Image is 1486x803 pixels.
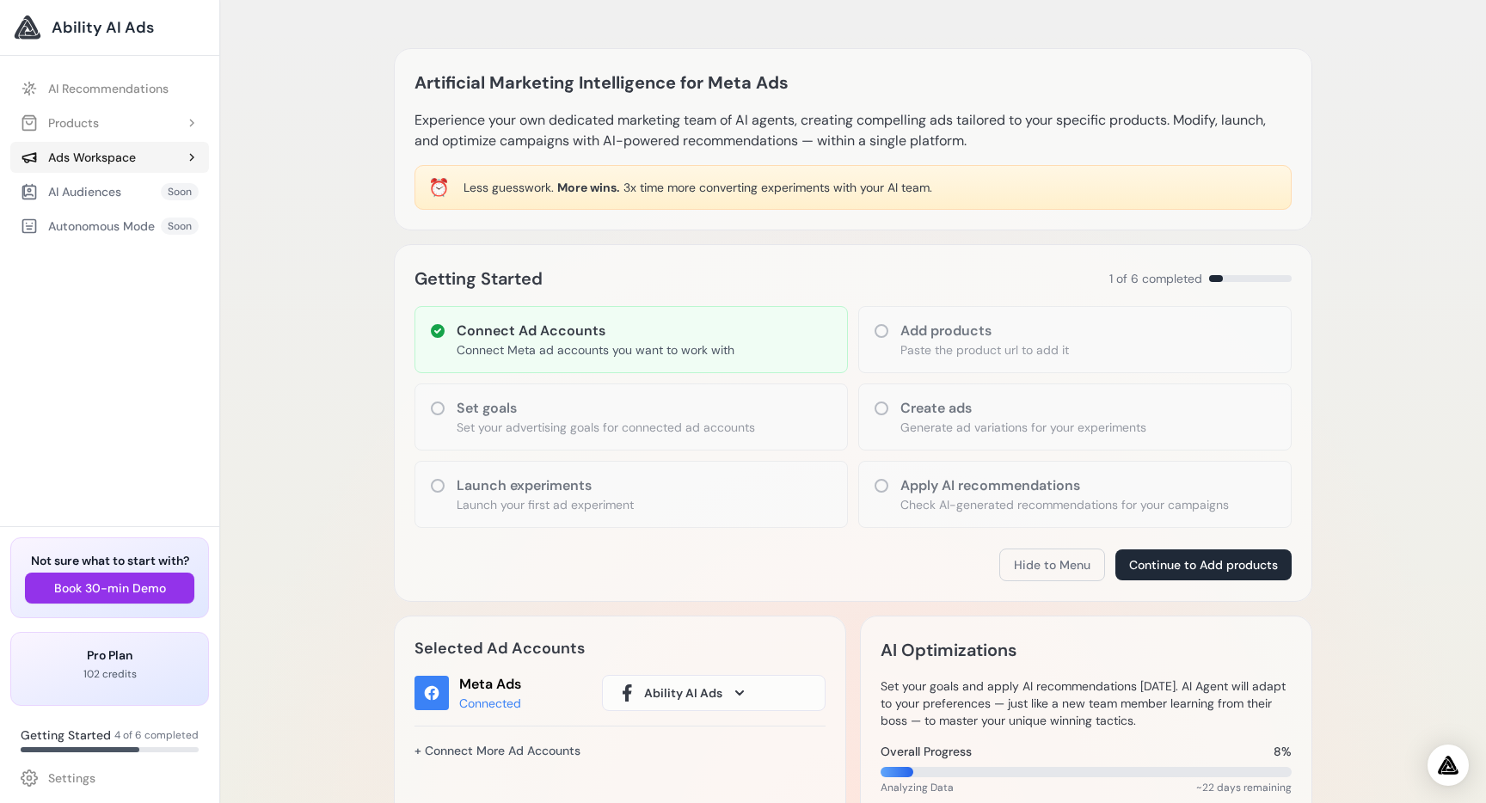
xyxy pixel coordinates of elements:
p: Set your advertising goals for connected ad accounts [457,419,755,436]
p: 102 credits [25,667,194,681]
h3: Apply AI recommendations [900,475,1229,496]
a: Getting Started 4 of 6 completed [10,720,209,759]
button: Hide to Menu [999,549,1105,581]
a: Settings [10,763,209,794]
span: 8% [1274,743,1292,760]
span: Ability AI Ads [644,684,722,702]
p: Connect Meta ad accounts you want to work with [457,341,734,359]
span: 1 of 6 completed [1109,270,1202,287]
button: Ability AI Ads [602,675,826,711]
p: Set your goals and apply AI recommendations [DATE]. AI Agent will adapt to your preferences — jus... [881,677,1292,729]
p: Experience your own dedicated marketing team of AI agents, creating compelling ads tailored to yo... [414,110,1292,151]
button: Continue to Add products [1115,549,1292,580]
span: Analyzing Data [881,781,954,794]
div: AI Audiences [21,183,121,200]
p: Generate ad variations for your experiments [900,419,1146,436]
h3: Create ads [900,398,1146,419]
h2: AI Optimizations [881,636,1016,664]
span: Soon [161,218,199,235]
span: Soon [161,183,199,200]
h3: Connect Ad Accounts [457,321,734,341]
div: Open Intercom Messenger [1428,745,1469,786]
a: AI Recommendations [10,73,209,104]
p: Paste the product url to add it [900,341,1069,359]
div: Autonomous Mode [21,218,155,235]
button: Products [10,107,209,138]
div: ⏰ [428,175,450,199]
h1: Artificial Marketing Intelligence for Meta Ads [414,69,789,96]
span: More wins. [557,180,620,195]
div: Products [21,114,99,132]
div: Ads Workspace [21,149,136,166]
a: Ability AI Ads [14,14,206,41]
h3: Add products [900,321,1069,341]
span: Getting Started [21,726,111,744]
h3: Pro Plan [25,647,194,664]
span: 4 of 6 completed [114,728,199,742]
span: Ability AI Ads [52,15,154,40]
h3: Set goals [457,398,755,419]
span: Overall Progress [881,743,972,760]
span: 3x time more converting experiments with your AI team. [623,180,932,195]
p: Check AI-generated recommendations for your campaigns [900,496,1229,513]
h3: Launch experiments [457,475,634,496]
h2: Getting Started [414,265,543,292]
h3: Not sure what to start with? [25,552,194,569]
h2: Selected Ad Accounts [414,636,826,660]
span: ~22 days remaining [1196,781,1292,794]
a: + Connect More Ad Accounts [414,736,580,765]
button: Ads Workspace [10,142,209,173]
span: Less guesswork. [464,180,554,195]
div: Meta Ads [459,674,521,695]
p: Launch your first ad experiment [457,496,634,513]
div: Connected [459,695,521,712]
button: Book 30-min Demo [25,573,194,604]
